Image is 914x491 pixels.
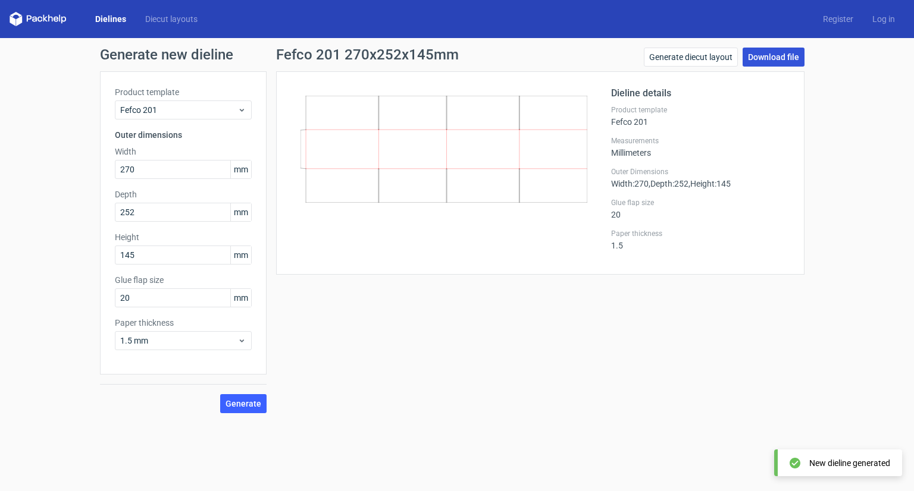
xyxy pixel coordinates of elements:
div: Fefco 201 [611,105,790,127]
label: Product template [115,86,252,98]
span: Width : 270 [611,179,649,188]
span: mm [230,160,251,178]
a: Dielines [86,13,136,25]
label: Measurements [611,136,790,146]
div: Millimeters [611,136,790,158]
a: Log in [863,13,904,25]
h1: Fefco 201 270x252x145mm [276,48,459,62]
span: Fefco 201 [120,104,237,116]
a: Diecut layouts [136,13,207,25]
button: Generate [220,394,267,413]
a: Generate diecut layout [644,48,738,67]
label: Glue flap size [611,198,790,207]
label: Glue flap size [115,274,252,286]
span: Generate [226,399,261,408]
div: 1.5 [611,229,790,250]
label: Depth [115,188,252,200]
label: Outer Dimensions [611,167,790,177]
label: Width [115,146,252,158]
span: mm [230,246,251,264]
h1: Generate new dieline [100,48,814,62]
h3: Outer dimensions [115,129,252,141]
div: New dieline generated [809,457,890,469]
a: Download file [743,48,805,67]
span: , Height : 145 [688,179,731,188]
label: Paper thickness [115,317,252,329]
div: 20 [611,198,790,219]
span: mm [230,289,251,307]
span: 1.5 mm [120,335,237,347]
label: Paper thickness [611,229,790,238]
h2: Dieline details [611,86,790,100]
span: mm [230,203,251,221]
label: Product template [611,105,790,115]
label: Height [115,231,252,243]
span: , Depth : 252 [649,179,688,188]
a: Register [813,13,863,25]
